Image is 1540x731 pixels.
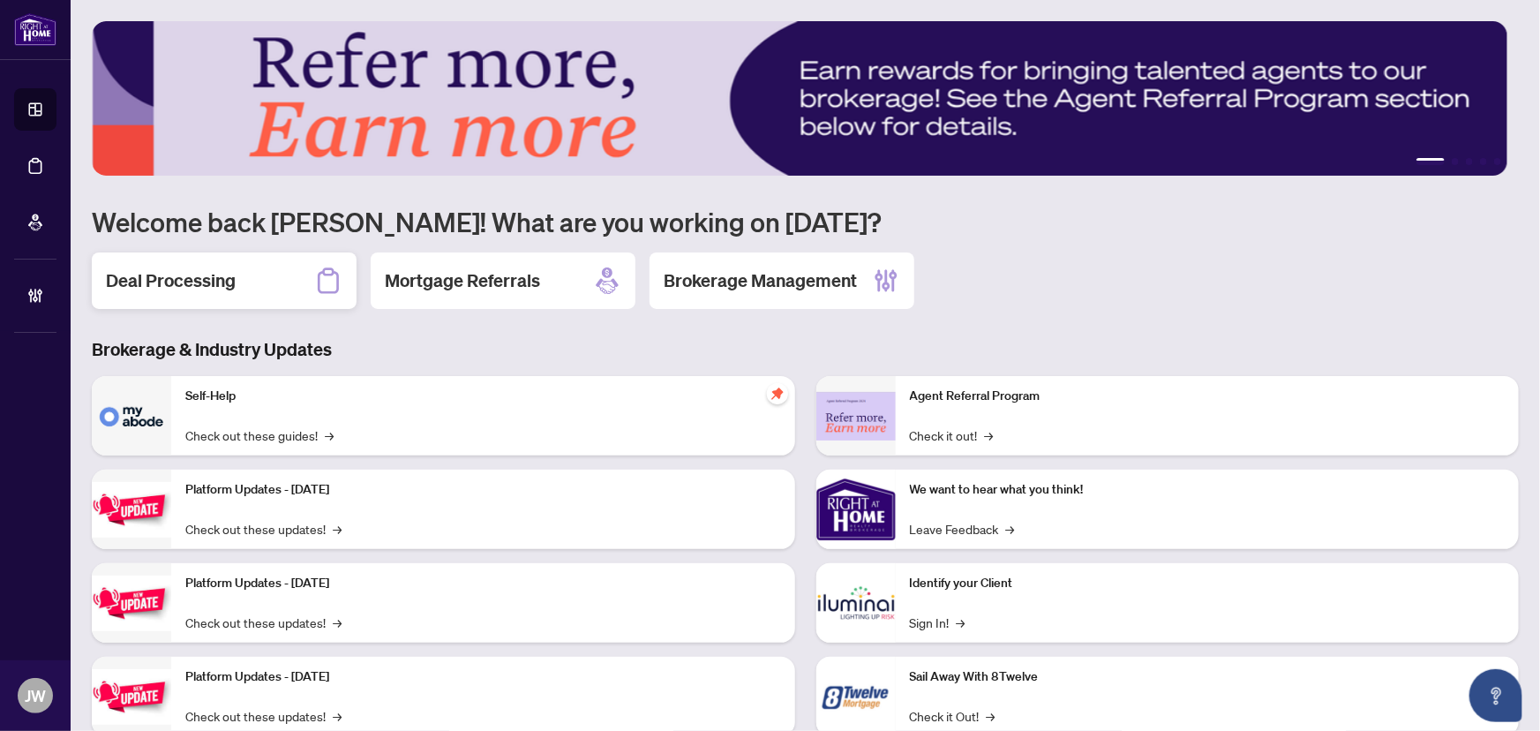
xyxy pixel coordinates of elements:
p: Platform Updates - [DATE] [185,480,781,500]
button: 5 [1494,158,1501,165]
a: Check out these updates!→ [185,706,342,726]
img: Platform Updates - July 21, 2025 [92,482,171,538]
button: Open asap [1469,669,1522,722]
span: → [325,426,334,445]
span: → [1006,519,1015,539]
img: Self-Help [92,376,171,456]
span: → [333,706,342,726]
img: Agent Referral Program [816,392,896,441]
img: Platform Updates - June 23, 2025 [92,669,171,725]
p: Identify your Client [910,574,1506,593]
h2: Deal Processing [106,268,236,293]
a: Check out these updates!→ [185,613,342,632]
span: JW [25,683,46,708]
h3: Brokerage & Industry Updates [92,337,1519,362]
span: → [987,706,995,726]
button: 1 [1416,158,1445,165]
button: 4 [1480,158,1487,165]
p: Sail Away With 8Twelve [910,667,1506,687]
a: Check it out!→ [910,426,994,445]
span: → [333,519,342,539]
h2: Mortgage Referrals [385,268,540,293]
h1: Welcome back [PERSON_NAME]! What are you working on [DATE]? [92,205,1519,238]
a: Check out these updates!→ [185,519,342,539]
a: Check out these guides!→ [185,426,334,445]
button: 2 [1452,158,1459,165]
span: → [985,426,994,445]
p: Platform Updates - [DATE] [185,574,781,593]
img: Slide 0 [92,21,1507,176]
h2: Brokerage Management [664,268,857,293]
img: Identify your Client [816,563,896,643]
a: Check it Out!→ [910,706,995,726]
img: logo [14,13,56,46]
span: → [333,613,342,632]
p: We want to hear what you think! [910,480,1506,500]
img: Platform Updates - July 8, 2025 [92,576,171,631]
p: Agent Referral Program [910,387,1506,406]
span: → [957,613,965,632]
button: 3 [1466,158,1473,165]
img: We want to hear what you think! [816,470,896,549]
a: Leave Feedback→ [910,519,1015,539]
a: Sign In!→ [910,613,965,632]
p: Self-Help [185,387,781,406]
p: Platform Updates - [DATE] [185,667,781,687]
span: pushpin [767,383,788,404]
